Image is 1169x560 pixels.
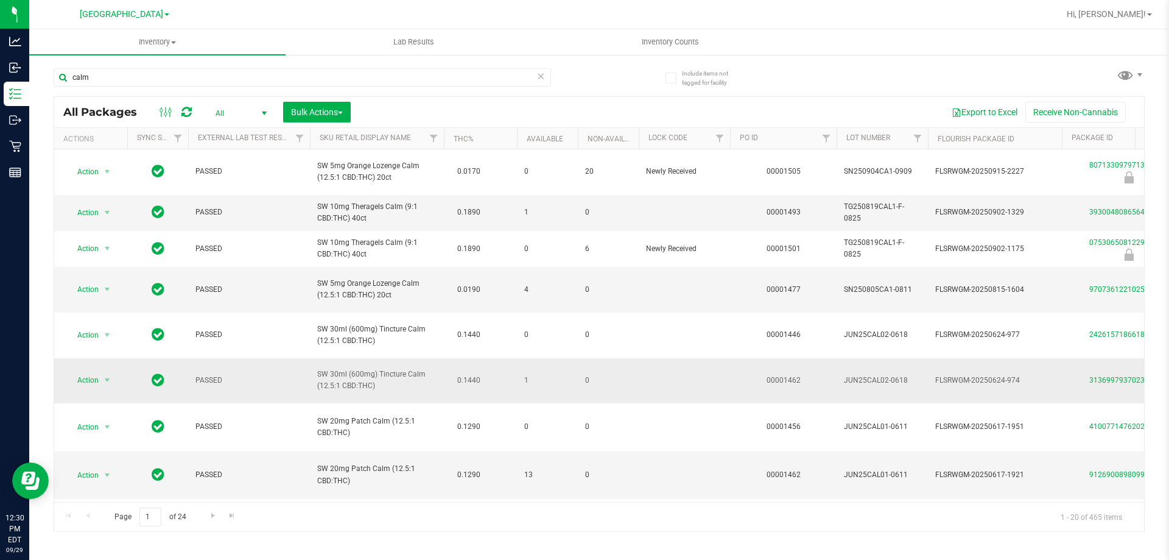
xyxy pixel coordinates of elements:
span: 6 [585,243,631,255]
span: Action [66,372,99,389]
button: Export to Excel [944,102,1025,122]
span: Bulk Actions [291,107,343,117]
span: PASSED [195,375,303,386]
a: Filter [816,128,837,149]
span: In Sync [152,240,164,257]
span: 0.0170 [451,163,486,180]
span: FLSRWGM-20250617-1921 [935,469,1055,481]
span: SW 5mg Orange Lozenge Calm (12.5:1 CBD:THC) 20ct [317,278,437,301]
span: 0.1890 [451,240,486,258]
span: 1 [524,207,570,218]
span: Newly Received [646,166,723,177]
span: 1 - 20 of 465 items [1051,508,1132,526]
span: PASSED [195,421,303,433]
a: Available [527,135,563,143]
iframe: Resource center [12,463,49,499]
a: Sync Status [137,133,184,142]
span: PASSED [195,469,303,481]
span: SW 30ml (600mg) Tincture Calm (12.5:1 CBD:THC) [317,369,437,392]
span: select [100,163,115,180]
span: 0.1440 [451,372,486,389]
span: FLSRWGM-20250624-974 [935,375,1055,386]
inline-svg: Reports [9,166,21,179]
a: 0753065081229835 [1089,238,1157,247]
a: 9126900898099174 [1089,470,1157,479]
span: Clear [536,68,545,84]
a: Inventory [29,29,286,55]
a: 00001505 [767,167,801,175]
span: In Sync [152,326,164,343]
a: Filter [168,128,188,149]
a: Go to the next page [204,508,222,524]
a: 00001446 [767,330,801,339]
span: In Sync [152,466,164,483]
inline-svg: Inbound [9,62,21,74]
a: 00001493 [767,208,801,216]
a: Lab Results [286,29,542,55]
a: 3930048086564673 [1089,208,1157,216]
span: Action [66,204,99,221]
span: FLSRWGM-20250902-1329 [935,207,1055,218]
span: select [100,281,115,298]
span: Action [66,419,99,436]
span: SW 20mg Patch Calm (12.5:1 CBD:THC) [317,416,437,439]
span: 0 [585,469,631,481]
span: Hi, [PERSON_NAME]! [1067,9,1146,19]
span: 1 [524,375,570,386]
p: 09/29 [5,545,24,555]
span: FLSRWGM-20250902-1175 [935,243,1055,255]
span: 0 [524,421,570,433]
a: Filter [710,128,730,149]
span: PASSED [195,166,303,177]
button: Bulk Actions [283,102,351,122]
span: FLSRWGM-20250915-2227 [935,166,1055,177]
input: Search Package ID, Item Name, SKU, Lot or Part Number... [54,68,551,87]
span: TG250819CAL1-F-0825 [844,237,921,260]
span: Inventory Counts [625,37,715,48]
p: 12:30 PM EDT [5,512,24,545]
span: FLSRWGM-20250815-1604 [935,284,1055,296]
span: SW 30ml (600mg) Tincture Calm (12.5:1 CBD:THC) [317,324,437,347]
a: Filter [908,128,928,149]
inline-svg: Outbound [9,114,21,126]
inline-svg: Inventory [9,88,21,100]
span: JUN25CAL02-0618 [844,375,921,386]
span: SW 10mg Theragels Calm (9:1 CBD:THC) 40ct [317,237,437,260]
span: PASSED [195,207,303,218]
a: External Lab Test Result [198,133,293,142]
span: FLSRWGM-20250617-1951 [935,421,1055,433]
input: 1 [139,508,161,526]
a: 2426157186618166 [1089,330,1157,339]
a: Flourish Package ID [938,135,1014,143]
span: select [100,372,115,389]
a: 9707361221025967 [1089,285,1157,294]
a: THC% [454,135,474,143]
span: In Sync [152,163,164,180]
div: Actions [63,135,122,143]
a: Lot Number [846,133,890,142]
a: 00001456 [767,422,801,431]
span: 0 [524,243,570,255]
span: select [100,240,115,257]
a: 00001501 [767,244,801,253]
span: Lab Results [377,37,451,48]
a: Inventory Counts [542,29,798,55]
span: select [100,327,115,344]
span: 0 [585,421,631,433]
a: 00001462 [767,376,801,385]
span: 20 [585,166,631,177]
inline-svg: Analytics [9,35,21,48]
span: Action [66,467,99,484]
span: 0 [524,329,570,341]
a: 00001462 [767,470,801,479]
inline-svg: Retail [9,140,21,152]
span: All Packages [63,105,149,119]
span: In Sync [152,418,164,435]
span: PASSED [195,284,303,296]
span: FLSRWGM-20250624-977 [935,329,1055,341]
span: 0 [585,375,631,386]
span: JUN25CAL02-0618 [844,329,921,341]
span: In Sync [152,204,164,221]
span: In Sync [152,372,164,389]
span: PASSED [195,243,303,255]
